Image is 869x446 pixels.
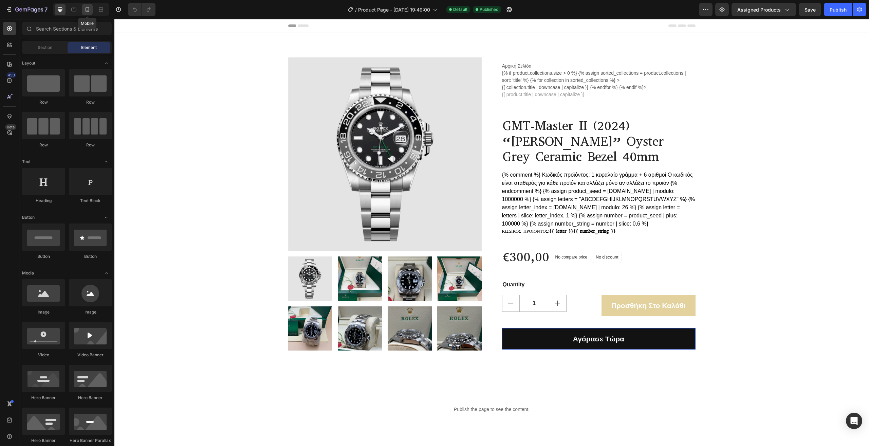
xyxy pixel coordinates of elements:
[69,142,112,148] div: Row
[69,438,112,444] div: Hero Banner Parallax
[69,99,112,105] div: Row
[22,159,31,165] span: Text
[459,315,510,325] p: Αγόρασε Τώρα
[388,309,581,331] button: <p>Αγόρασε Τώρα</p>
[388,72,470,79] span: {{ product.title | downcase | capitalize }}
[22,395,65,401] div: Hero Banner
[22,22,112,35] input: Search Sections & Elements
[22,438,65,444] div: Hero Banner
[355,6,357,13] span: /
[22,198,65,204] div: Heading
[22,142,65,148] div: Row
[805,7,816,13] span: Save
[405,276,435,292] input: quantity
[388,209,581,216] div: ΚΩΔΙΚΟΣ ΠΡΟΙΟΝΤΟΣ:
[6,72,16,78] div: 450
[388,99,581,146] h2: GMT-Master II (2024) “[PERSON_NAME]” Oyster Grey Ceramic Bezel 40mm
[388,152,581,216] div: {% comment %} Κωδικός προϊόντος: 1 κεφαλαίο γράμμα + 6 αριθμοί Ο κωδικός είναι σταθερός για κάθε ...
[480,6,498,13] span: Published
[22,99,65,105] div: Row
[388,261,581,270] div: Quantity
[38,44,52,51] span: Section
[114,19,869,446] iframe: Design area
[3,3,51,16] button: 7
[737,6,781,13] span: Assigned Products
[388,276,405,292] button: decrement
[22,270,34,276] span: Media
[358,6,430,13] span: Product Page - [DATE] 19:49:00
[101,212,112,223] span: Toggle open
[69,253,112,260] div: Button
[22,214,35,220] span: Button
[22,60,35,66] span: Layout
[5,124,16,130] div: Beta
[5,387,750,394] p: Publish the page to see the content.
[388,43,417,51] a: Αρχική Σελίδα
[22,309,65,315] div: Image
[487,276,581,298] button: Προσθήκη Στο Καλάθι
[732,3,796,16] button: Assigned Products
[388,43,581,79] nav: {% if product.collections.size > 0 %} {% assign sorted_collections = product.collections | sort: ...
[128,3,155,16] div: Undo/Redo
[799,3,821,16] button: Save
[388,65,474,72] a: {{ collection.title | downcase | capitalize }}
[69,198,112,204] div: Text Block
[44,5,48,14] p: 7
[497,281,571,292] div: Προσθήκη Στο Καλάθι
[69,395,112,401] div: Hero Banner
[435,209,501,215] span: {{ letter }}{{ number_string }}
[481,235,504,241] p: No discount
[388,230,436,247] div: €300,00
[830,6,847,13] div: Publish
[69,352,112,358] div: Video Banner
[441,236,473,240] p: No compare price
[101,58,112,69] span: Toggle open
[22,253,65,260] div: Button
[435,276,452,292] button: increment
[69,309,112,315] div: Image
[846,413,862,429] div: Open Intercom Messenger
[22,352,65,358] div: Video
[453,6,467,13] span: Default
[101,268,112,279] span: Toggle open
[81,44,97,51] span: Element
[824,3,852,16] button: Publish
[101,156,112,167] span: Toggle open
